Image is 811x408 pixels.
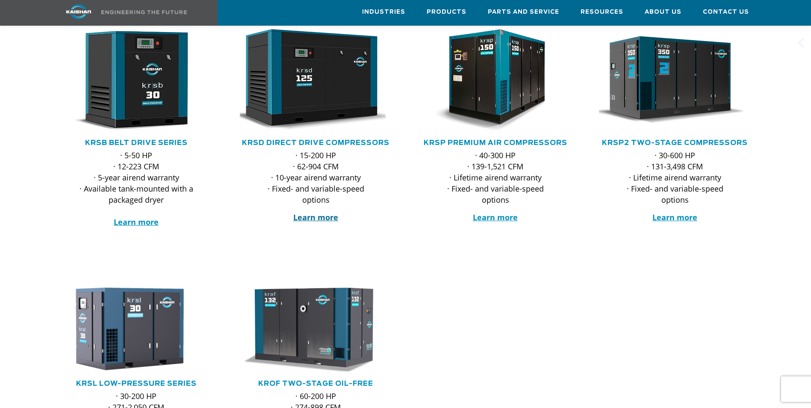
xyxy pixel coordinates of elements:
a: KRSP Premium Air Compressors [424,139,567,146]
img: krsl30 [54,285,206,373]
a: KRSB Belt Drive Series [85,139,188,146]
span: About Us [645,7,681,17]
a: KRSL Low-Pressure Series [76,380,197,387]
span: Contact Us [703,7,749,17]
div: krof132 [240,285,392,373]
a: Learn more [473,212,518,222]
a: Learn more [114,217,159,227]
a: Learn more [293,212,338,222]
div: krsp150 [419,29,572,132]
img: krof132 [233,285,386,373]
div: krsp350 [599,29,751,132]
img: krsb30 [54,29,206,132]
a: Parts and Service [488,0,559,24]
span: Products [427,7,466,17]
span: Industries [362,7,405,17]
span: Parts and Service [488,7,559,17]
div: krsd125 [240,29,392,132]
a: About Us [645,0,681,24]
div: krsl30 [60,285,212,373]
a: Learn more [652,212,697,222]
a: KRSD Direct Drive Compressors [242,139,389,146]
p: · 5-50 HP · 12-223 CFM · 5-year airend warranty · Available tank-mounted with a packaged dryer [77,150,195,228]
div: krsb30 [60,29,212,132]
a: KRSP2 Two-Stage Compressors [602,139,748,146]
a: Products [427,0,466,24]
img: Engineering the future [101,10,187,14]
a: Resources [581,0,623,24]
p: · 40-300 HP · 139-1,521 CFM · Lifetime airend warranty · Fixed- and variable-speed options [436,150,554,205]
a: Contact Us [703,0,749,24]
img: krsp350 [593,29,745,132]
img: krsd125 [233,29,386,132]
a: Industries [362,0,405,24]
a: KROF TWO-STAGE OIL-FREE [258,380,373,387]
img: kaishan logo [47,4,111,19]
img: krsp150 [413,29,565,132]
span: Resources [581,7,623,17]
p: · 15-200 HP · 62-904 CFM · 10-year airend warranty · Fixed- and variable-speed options [257,150,375,205]
p: · 30-600 HP · 131-3,498 CFM · Lifetime airend warranty · Fixed- and variable-speed options [616,150,734,205]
